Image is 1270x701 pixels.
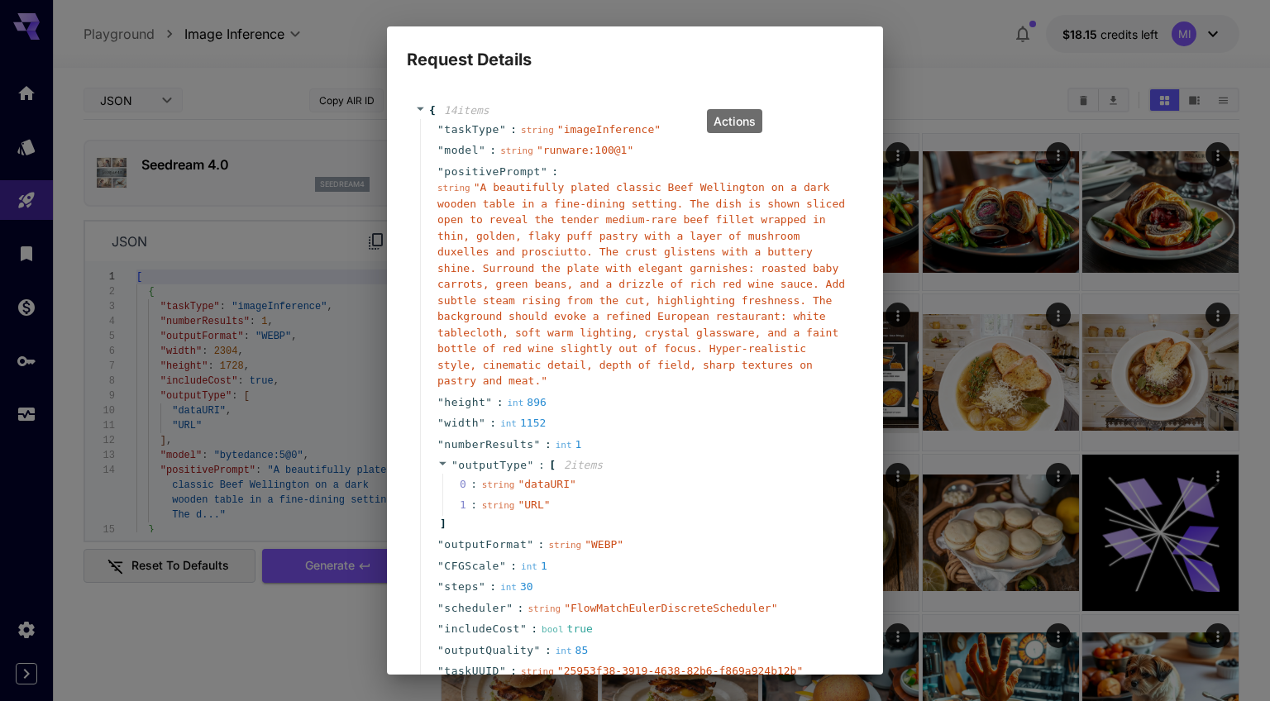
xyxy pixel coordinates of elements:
[707,109,762,133] div: Actions
[521,666,554,677] span: string
[437,622,444,635] span: "
[460,476,482,493] span: 0
[499,123,506,136] span: "
[489,142,496,159] span: :
[470,476,477,493] div: :
[444,642,533,659] span: outputQuality
[551,164,558,180] span: :
[437,144,444,156] span: "
[521,561,537,572] span: int
[437,560,444,572] span: "
[437,417,444,429] span: "
[528,459,534,471] span: "
[479,144,485,156] span: "
[444,142,479,159] span: model
[518,498,550,511] span: " URL "
[545,436,551,453] span: :
[527,538,533,551] span: "
[437,438,444,451] span: "
[437,602,444,614] span: "
[541,165,547,178] span: "
[528,603,561,614] span: string
[556,646,572,656] span: int
[542,624,564,635] span: bool
[500,582,517,593] span: int
[500,145,533,156] span: string
[444,122,499,138] span: taskType
[387,26,883,73] h2: Request Details
[482,500,515,511] span: string
[479,580,485,593] span: "
[444,621,520,637] span: includeCost
[444,663,499,680] span: taskUUID
[444,436,533,453] span: numberResults
[520,622,527,635] span: "
[538,536,545,553] span: :
[545,642,551,659] span: :
[506,602,513,614] span: "
[444,558,499,575] span: CFGScale
[500,579,533,595] div: 30
[500,415,546,432] div: 1152
[521,558,547,575] div: 1
[564,459,603,471] span: 2 item s
[510,663,517,680] span: :
[534,644,541,656] span: "
[534,438,541,451] span: "
[518,600,524,617] span: :
[556,440,572,451] span: int
[489,579,496,595] span: :
[458,459,527,471] span: outputType
[437,665,444,677] span: "
[489,415,496,432] span: :
[521,125,554,136] span: string
[564,602,777,614] span: " FlowMatchEulerDiscreteScheduler "
[485,396,492,408] span: "
[444,104,489,117] span: 14 item s
[585,538,623,551] span: " WEBP "
[437,644,444,656] span: "
[557,665,803,677] span: " 25953f38-3919-4638-82b6-f869a924b12b "
[518,478,575,490] span: " dataURI "
[437,538,444,551] span: "
[444,415,479,432] span: width
[510,122,517,138] span: :
[437,165,444,178] span: "
[470,497,477,513] div: :
[507,398,523,408] span: int
[537,144,633,156] span: " runware:100@1 "
[437,516,446,532] span: ]
[557,123,661,136] span: " imageInference "
[499,665,506,677] span: "
[444,394,485,411] span: height
[429,103,436,119] span: {
[444,600,506,617] span: scheduler
[542,621,593,637] div: true
[538,457,545,474] span: :
[437,580,444,593] span: "
[548,540,581,551] span: string
[437,181,845,387] span: " A beautifully plated classic Beef Wellington on a dark wooden table in a fine-dining setting. T...
[437,123,444,136] span: "
[510,558,517,575] span: :
[482,479,515,490] span: string
[531,621,537,637] span: :
[444,536,527,553] span: outputFormat
[549,457,556,474] span: [
[451,459,458,471] span: "
[437,183,470,193] span: string
[507,394,546,411] div: 896
[460,497,482,513] span: 1
[444,579,479,595] span: steps
[556,642,589,659] div: 85
[444,164,541,180] span: positivePrompt
[499,560,506,572] span: "
[479,417,485,429] span: "
[500,418,517,429] span: int
[556,436,582,453] div: 1
[437,396,444,408] span: "
[497,394,504,411] span: :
